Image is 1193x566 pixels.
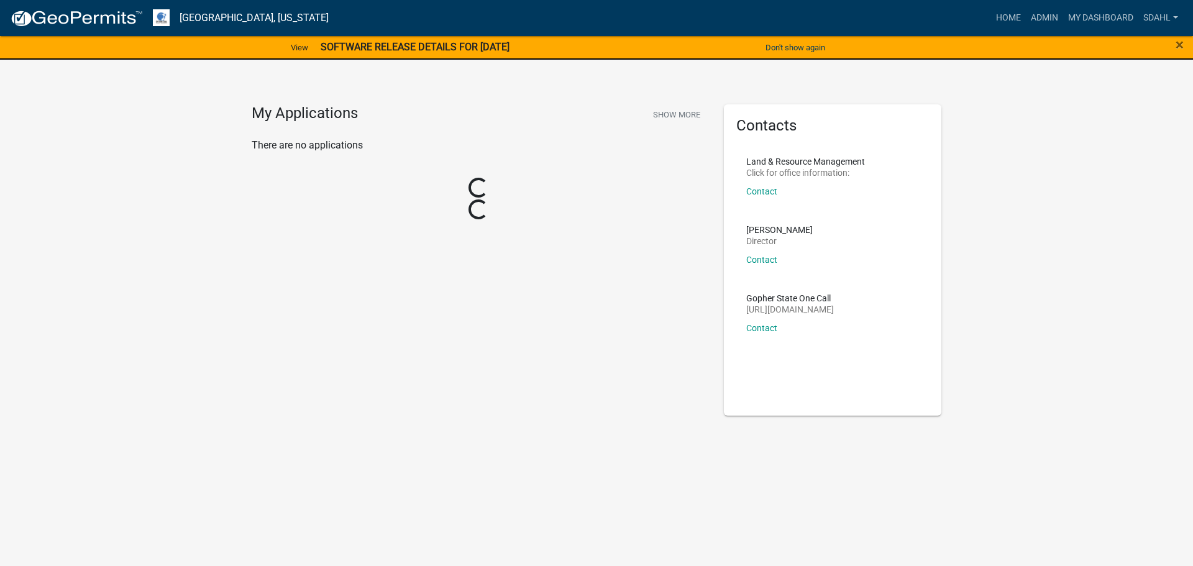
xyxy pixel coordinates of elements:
p: Gopher State One Call [746,294,834,303]
a: Contact [746,255,777,265]
button: Show More [648,104,705,125]
p: There are no applications [252,138,705,153]
h4: My Applications [252,104,358,123]
p: Director [746,237,813,245]
a: Contact [746,323,777,333]
p: Click for office information: [746,168,865,177]
a: Admin [1026,6,1063,30]
a: View [286,37,313,58]
a: sdahl [1138,6,1183,30]
span: × [1176,36,1184,53]
p: Land & Resource Management [746,157,865,166]
a: Contact [746,186,777,196]
a: Home [991,6,1026,30]
p: [PERSON_NAME] [746,226,813,234]
button: Close [1176,37,1184,52]
p: [URL][DOMAIN_NAME] [746,305,834,314]
strong: SOFTWARE RELEASE DETAILS FOR [DATE] [321,41,510,53]
button: Don't show again [761,37,830,58]
a: [GEOGRAPHIC_DATA], [US_STATE] [180,7,329,29]
img: Otter Tail County, Minnesota [153,9,170,26]
h5: Contacts [736,117,929,135]
a: My Dashboard [1063,6,1138,30]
